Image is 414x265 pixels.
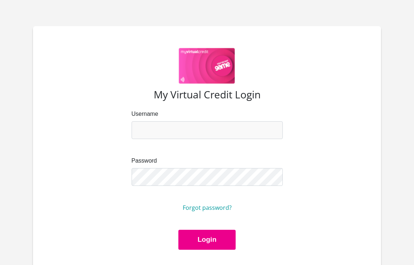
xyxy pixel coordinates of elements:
label: Password [132,156,283,165]
h3: My Virtual Credit Login [50,89,364,101]
input: Email [132,121,283,139]
label: Username [132,110,283,118]
img: game logo [179,48,236,84]
a: Forgot password? [183,204,232,212]
button: Login [178,230,236,250]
